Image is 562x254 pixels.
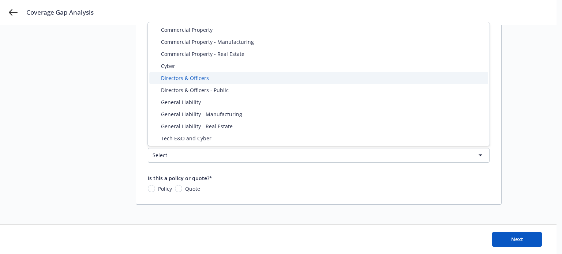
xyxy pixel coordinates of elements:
[161,38,254,46] span: Commercial Property - Manufacturing
[161,86,229,94] span: Directors & Officers - Public
[161,26,213,34] span: Commercial Property
[161,50,244,58] span: Commercial Property - Real Estate
[161,74,209,82] span: Directors & Officers
[161,110,242,118] span: General Liability - Manufacturing
[161,62,175,70] span: Cyber
[161,134,211,142] span: Tech E&O and Cyber
[511,236,523,243] span: Next
[161,98,201,106] span: General Liability
[161,122,233,130] span: General Liability - Real Estate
